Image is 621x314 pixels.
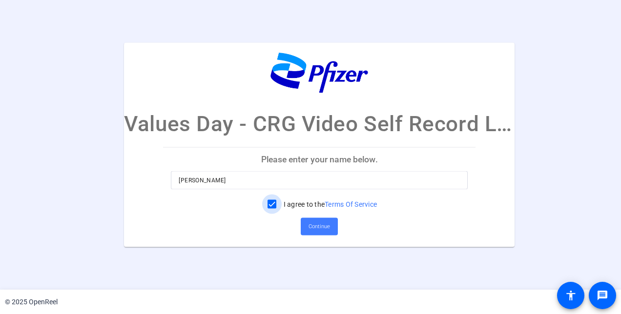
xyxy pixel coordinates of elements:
[282,199,377,209] label: I agree to the
[565,290,577,301] mat-icon: accessibility
[179,174,460,186] input: Enter your name
[5,297,58,307] div: © 2025 OpenReel
[325,200,377,208] a: Terms Of Service
[301,217,338,235] button: Continue
[124,107,515,139] p: Values Day - CRG Video Self Record Link
[163,147,476,171] p: Please enter your name below.
[270,53,368,93] img: company-logo
[309,219,330,234] span: Continue
[597,290,608,301] mat-icon: message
